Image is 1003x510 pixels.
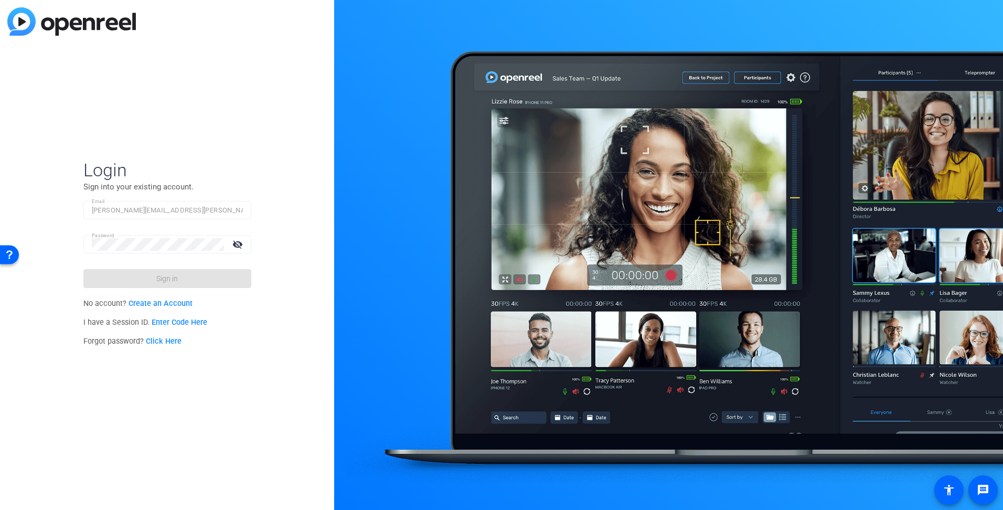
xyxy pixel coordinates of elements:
[226,237,251,252] mat-icon: visibility_off
[83,318,208,327] span: I have a Session ID.
[129,299,193,308] a: Create an Account
[83,181,251,193] p: Sign into your existing account.
[146,337,182,346] a: Click Here
[7,7,136,36] img: blue-gradient.svg
[977,484,989,496] mat-icon: message
[92,198,105,204] mat-label: Email
[152,318,207,327] a: Enter Code Here
[83,159,251,181] span: Login
[943,484,955,496] mat-icon: accessibility
[83,337,182,346] span: Forgot password?
[92,204,243,217] input: Enter Email Address
[83,299,193,308] span: No account?
[92,232,114,238] mat-label: Password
